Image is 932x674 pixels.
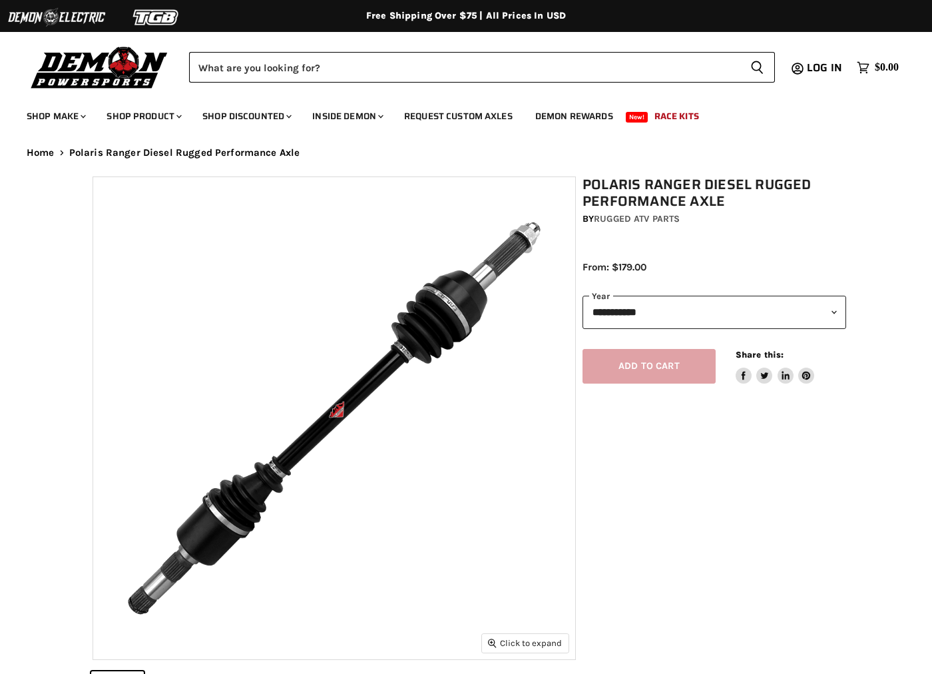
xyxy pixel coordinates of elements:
span: $0.00 [875,61,899,74]
a: $0.00 [850,58,905,77]
img: Demon Electric Logo 2 [7,5,107,30]
aside: Share this: [736,349,815,384]
a: Shop Make [17,103,94,130]
a: Home [27,147,55,159]
a: Demon Rewards [525,103,623,130]
h1: Polaris Ranger Diesel Rugged Performance Axle [582,176,846,210]
a: Rugged ATV Parts [594,213,680,224]
span: New! [626,112,648,123]
img: Demon Powersports [27,43,172,91]
div: by [582,212,846,226]
span: From: $179.00 [582,261,646,273]
input: Search [189,52,740,83]
a: Inside Demon [302,103,391,130]
a: Log in [801,62,850,74]
a: Race Kits [644,103,709,130]
a: Request Custom Axles [394,103,523,130]
img: Polaris Ranger Diesel Rugged Performance Axle [93,177,575,659]
span: Log in [807,59,842,76]
form: Product [189,52,775,83]
a: Shop Discounted [192,103,300,130]
span: Polaris Ranger Diesel Rugged Performance Axle [69,147,300,159]
button: Click to expand [482,634,569,652]
img: TGB Logo 2 [107,5,206,30]
span: Share this: [736,350,784,360]
button: Search [740,52,775,83]
ul: Main menu [17,97,895,130]
a: Shop Product [97,103,190,130]
select: year [582,296,846,328]
span: Click to expand [488,638,562,648]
